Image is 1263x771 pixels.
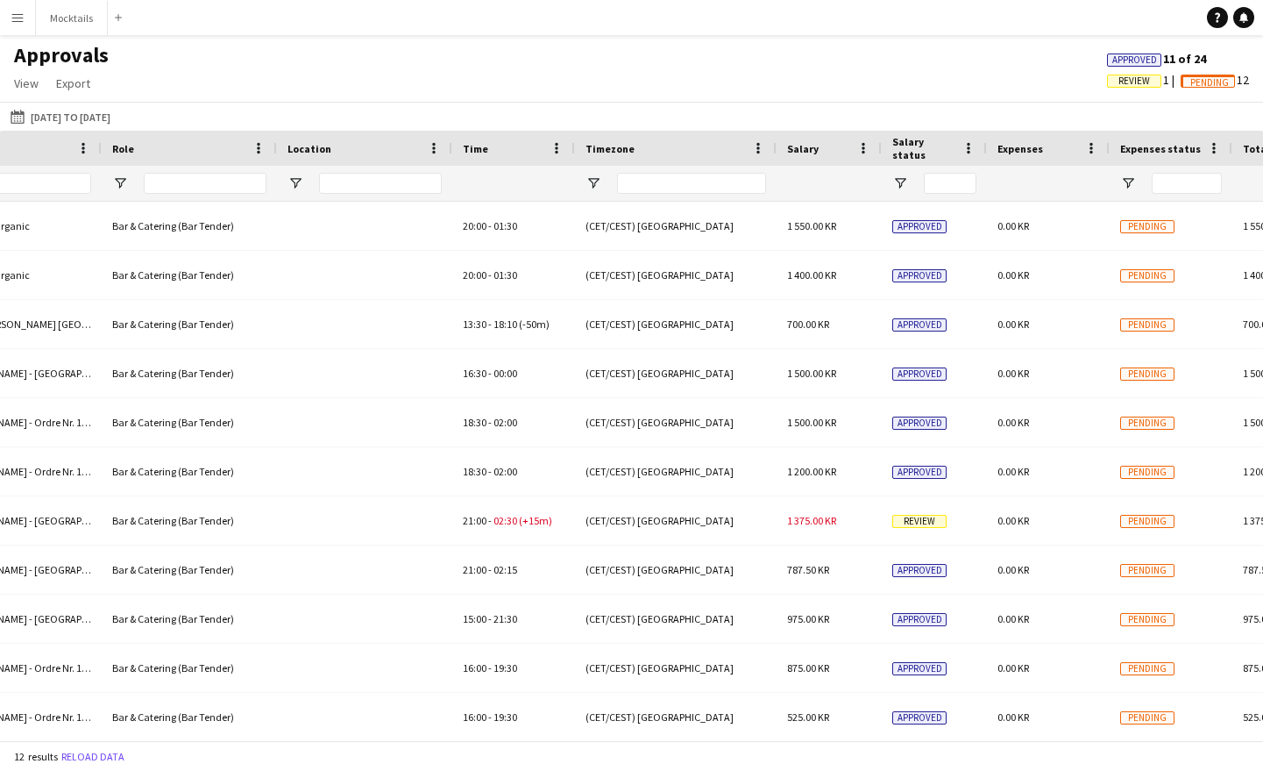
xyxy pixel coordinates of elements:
span: Pending [1120,318,1174,332]
span: Location [287,142,331,155]
span: 13:30 [463,318,486,331]
span: Approved [892,368,947,381]
div: Bar & Catering (Bar Tender) [102,546,277,594]
div: Bar & Catering (Bar Tender) [102,595,277,643]
span: Pending [1120,220,1174,233]
span: 0.00 KR [997,514,1029,527]
span: 1 [1107,72,1181,88]
div: (CET/CEST) [GEOGRAPHIC_DATA] [575,447,777,496]
span: 16:30 [463,367,486,380]
span: 12 [1181,72,1249,88]
span: Pending [1120,269,1174,282]
div: Bar & Catering (Bar Tender) [102,447,277,496]
span: Approved [892,417,947,430]
span: 02:30 [493,514,517,527]
span: Export [56,75,90,91]
span: 1 375.00 KR [787,514,836,527]
button: Reload data [58,747,128,767]
div: (CET/CEST) [GEOGRAPHIC_DATA] [575,300,777,348]
span: Pending [1120,417,1174,430]
div: Bar & Catering (Bar Tender) [102,202,277,250]
span: - [488,661,492,675]
span: 15:00 [463,612,486,625]
span: - [488,268,492,282]
span: View [14,75,39,91]
div: (CET/CEST) [GEOGRAPHIC_DATA] [575,595,777,643]
span: Pending [1120,711,1174,725]
span: 1 500.00 KR [787,416,836,429]
span: Salary status [892,135,955,161]
span: 21:00 [463,514,486,527]
span: Approved [892,564,947,577]
span: 16:00 [463,661,486,675]
span: 0.00 KR [997,465,1029,478]
span: 1 500.00 KR [787,367,836,380]
div: Bar & Catering (Bar Tender) [102,349,277,397]
span: Review [892,515,947,528]
span: Approved [892,220,947,233]
span: Review [1118,75,1150,87]
span: - [488,367,492,380]
div: (CET/CEST) [GEOGRAPHIC_DATA] [575,546,777,594]
span: 875.00 KR [787,661,829,675]
span: 20:00 [463,268,486,282]
span: Salary [787,142,819,155]
button: Open Filter Menu [585,175,601,191]
span: Pending [1120,613,1174,626]
span: 21:30 [493,612,517,625]
span: 02:00 [493,465,517,478]
span: 525.00 KR [787,710,829,724]
span: 01:30 [493,219,517,232]
button: Open Filter Menu [892,175,908,191]
span: 0.00 KR [997,416,1029,429]
span: 0.00 KR [997,661,1029,675]
span: Approved [892,318,947,332]
button: Mocktails [36,1,108,35]
span: - [488,514,492,527]
span: 787.50 KR [787,563,829,576]
span: 1 200.00 KR [787,465,836,478]
button: [DATE] to [DATE] [7,106,114,127]
div: Bar & Catering (Bar Tender) [102,300,277,348]
span: Time [463,142,488,155]
span: - [488,318,492,331]
input: Salary status Filter Input [924,173,976,194]
span: 18:10 [493,318,517,331]
span: - [488,416,492,429]
span: 02:15 [493,563,517,576]
span: Approved [1112,54,1157,66]
div: Bar & Catering (Bar Tender) [102,251,277,299]
span: 20:00 [463,219,486,232]
div: (CET/CEST) [GEOGRAPHIC_DATA] [575,496,777,545]
span: 16:00 [463,710,486,724]
span: 21:00 [463,563,486,576]
span: 0.00 KR [997,710,1029,724]
span: (-50m) [519,318,550,331]
span: - [488,219,492,232]
span: Approved [892,613,947,626]
span: 02:00 [493,416,517,429]
span: Pending [1120,564,1174,577]
div: Bar & Catering (Bar Tender) [102,398,277,446]
span: 00:00 [493,367,517,380]
span: 700.00 KR [787,318,829,331]
span: - [488,465,492,478]
span: 19:30 [493,710,517,724]
span: (+15m) [519,514,552,527]
button: Open Filter Menu [287,175,303,191]
span: 0.00 KR [997,318,1029,331]
span: Expenses [997,142,1043,155]
input: Expenses status Filter Input [1152,173,1222,194]
span: Pending [1120,662,1174,675]
input: Role Filter Input [144,173,266,194]
div: (CET/CEST) [GEOGRAPHIC_DATA] [575,202,777,250]
span: - [488,563,492,576]
span: Pending [1120,515,1174,528]
span: 11 of 24 [1107,51,1206,67]
span: 1 550.00 KR [787,219,836,232]
span: 975.00 KR [787,612,829,625]
span: 0.00 KR [997,612,1029,625]
span: - [488,612,492,625]
span: Approved [892,662,947,675]
div: (CET/CEST) [GEOGRAPHIC_DATA] [575,251,777,299]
